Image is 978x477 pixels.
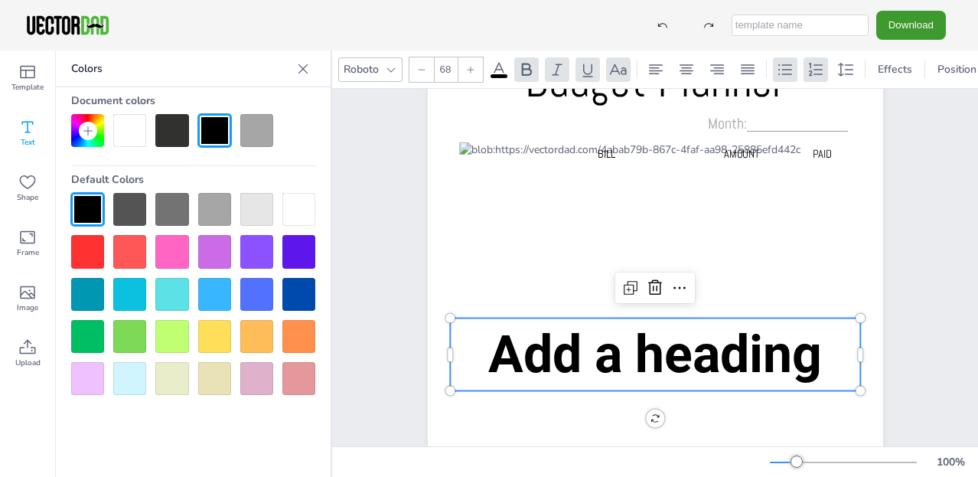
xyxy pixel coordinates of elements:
div: Default Colors [71,166,315,193]
span: Frame [17,247,39,259]
p: Colors [71,51,291,87]
span: Budget Planner [525,52,785,109]
div: Document colors [71,87,315,114]
img: VectorDad-1.png [24,14,111,37]
span: Effects [875,62,915,77]
span: Text [21,136,35,149]
span: Upload [15,357,41,369]
button: Download [876,11,946,39]
div: 100 % [932,455,969,469]
span: Shape [17,191,38,204]
span: Image [17,302,38,314]
span: BILL [597,146,615,161]
span: AMOUNT [723,146,759,161]
span: Add a heading [488,324,822,385]
input: template name [732,15,869,36]
span: Template [11,81,44,93]
span: Month:____________ [708,113,848,133]
div: Roboto [341,59,382,80]
span: PAID [812,146,832,161]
